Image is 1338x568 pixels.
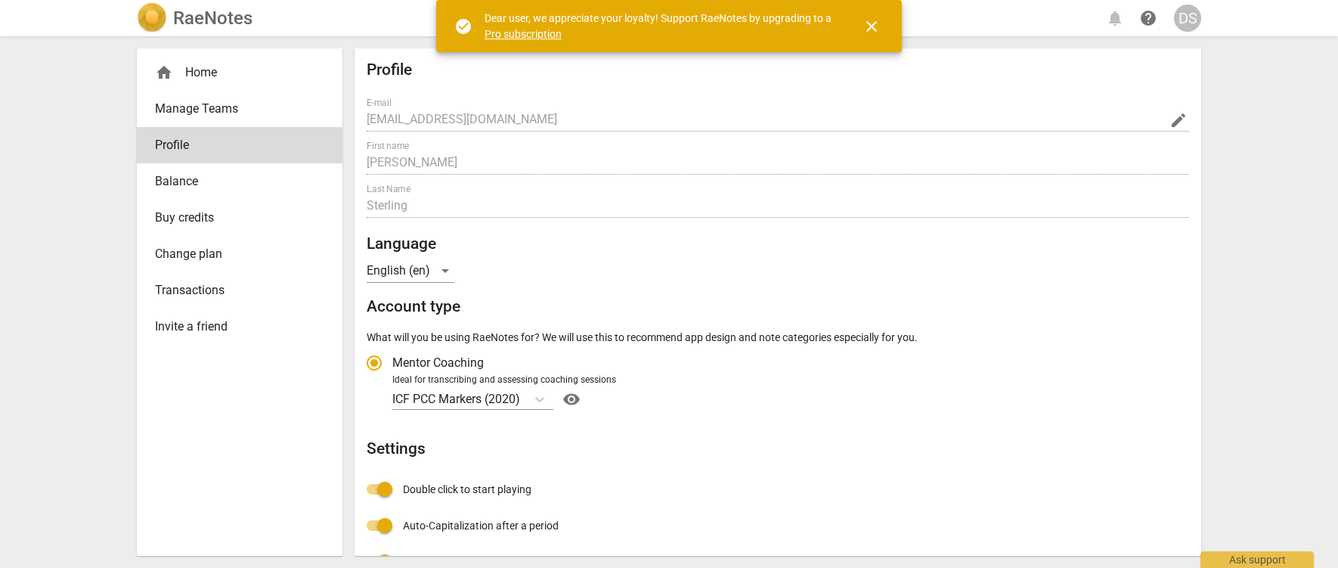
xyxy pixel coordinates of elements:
[1200,551,1314,568] div: Ask support
[137,200,342,236] a: Buy credits
[367,141,409,151] label: First name
[392,354,484,371] span: Mentor Coaching
[1139,9,1157,27] span: help
[137,309,342,345] a: Invite a friend
[155,64,173,82] span: home
[1174,5,1201,32] button: DS
[522,392,525,406] input: Ideal for transcribing and assessing coaching sessionsICF PCC Markers (2020)Help
[367,185,410,194] label: Last Name
[559,387,584,411] button: Help
[367,297,1189,316] h2: Account type
[367,439,1189,458] h2: Settings
[403,482,531,498] span: Double click to start playing
[553,387,584,411] a: Help
[173,8,252,29] h2: RaeNotes
[155,100,312,118] span: Manage Teams
[137,127,342,163] a: Profile
[137,3,167,33] img: Logo
[155,172,312,191] span: Balance
[155,209,312,227] span: Buy credits
[137,272,342,309] a: Transactions
[367,345,1189,411] div: Account type
[367,61,1189,79] h2: Profile
[392,374,1185,387] div: Ideal for transcribing and assessing coaching sessions
[137,91,342,127] a: Manage Teams
[137,54,342,91] div: Home
[155,318,312,336] span: Invite a friend
[392,390,520,408] p: ICF PCC Markers (2020)
[367,98,392,107] label: E-mail
[853,8,890,45] button: Close
[1135,5,1162,32] a: Help
[863,17,881,36] span: close
[403,518,559,534] span: Auto-Capitalization after a period
[454,17,472,36] span: check_circle
[137,3,252,33] a: LogoRaeNotes
[137,236,342,272] a: Change plan
[155,245,312,263] span: Change plan
[485,28,562,40] a: Pro subscription
[155,281,312,300] span: Transactions
[137,163,342,200] a: Balance
[485,11,835,42] div: Dear user, we appreciate your loyalty! Support RaeNotes by upgrading to a
[1168,110,1189,131] button: Change Email
[367,234,1189,253] h2: Language
[367,259,454,283] div: English (en)
[559,390,584,408] span: visibility
[155,136,312,154] span: Profile
[1169,111,1188,129] span: edit
[367,330,1189,346] p: What will you be using RaeNotes for? We will use this to recommend app design and note categories...
[155,64,312,82] div: Home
